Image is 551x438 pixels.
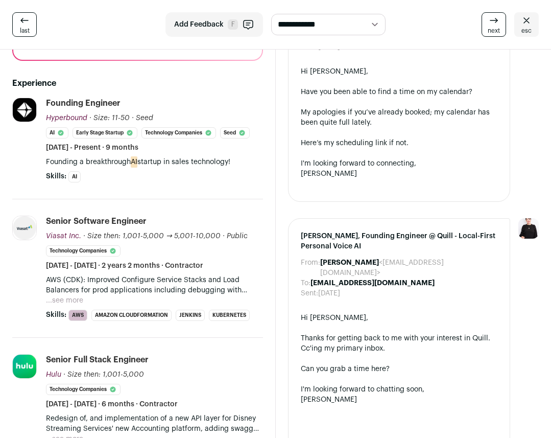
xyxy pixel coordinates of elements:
div: Have you been able to find a time on my calendar? [301,87,498,97]
li: Early Stage Startup [73,127,137,139]
dt: From: [301,258,320,278]
div: Founding Engineer [46,98,121,109]
a: next [482,12,506,37]
li: Technology Companies [141,127,216,139]
span: Skills: [46,310,66,320]
dd: <[EMAIL_ADDRESS][DOMAIN_NAME]> [320,258,498,278]
div: [PERSON_NAME] [301,395,498,405]
span: I'm looking forward to chatting soon, [301,386,424,393]
b: [PERSON_NAME] [320,259,379,266]
dt: Sent: [301,288,318,298]
div: My apologies if you’ve already booked; my calendar has been quite full lately. [301,107,498,128]
li: Jenkins [176,310,205,321]
button: Add Feedback F [165,12,263,37]
span: [DATE] - Present · 9 months [46,143,138,153]
span: · [223,231,225,241]
li: Seed [220,127,250,139]
mark: AI [131,156,137,168]
li: Kubernetes [209,310,250,321]
div: [PERSON_NAME] [301,169,498,179]
span: · Size then: 1,001-5,000 → 5,001-10,000 [83,233,221,240]
span: [PERSON_NAME], Founding Engineer @ Quill - Local-First Personal Voice AI [301,231,498,251]
div: Hi [PERSON_NAME], [301,66,498,77]
span: [DATE] - [DATE] · 6 months · Contractor [46,399,178,409]
span: esc [521,27,532,35]
span: Public [227,233,248,240]
a: esc [514,12,539,37]
span: · [132,113,134,123]
div: Senior Full Stack Engineer [46,354,149,365]
li: Technology Companies [46,384,121,395]
div: Thanks for getting back to me with your interest in Quill. Cc'ing my primary inbox. [301,333,498,354]
span: F [228,19,238,30]
span: next [488,27,500,35]
h2: Experience [12,77,263,89]
span: Viasat Inc. [46,233,81,240]
b: [EMAIL_ADDRESS][DOMAIN_NAME] [310,280,435,287]
dt: To: [301,278,310,288]
li: AI [46,127,68,139]
span: Hulu [46,371,61,378]
span: last [20,27,30,35]
a: Can you grab a time here? [301,365,390,373]
span: · Size then: 1,001-5,000 [63,371,144,378]
li: AI [68,171,81,182]
li: Technology Companies [46,245,121,257]
p: Founding a breakthrough startup in sales technology! [46,157,263,167]
img: def34c718b8b406d2fe69bfe641b6575472287867e2b0dcb182ad46a0b9ea559.jpg [13,98,36,122]
li: AWS [68,310,87,321]
img: 340ae1d31c6899294ceac5b6c0fa9574d6d04c111f0e6b8fc85167db77d4b593.jpg [13,216,36,240]
a: last [12,12,37,37]
span: Skills: [46,171,66,181]
img: 042974a4fb0da09f7186ee3357e1e878a41332d71e2e98c11bcbe7e38cd2cc69.jpg [13,355,36,378]
span: · Size: 11-50 [89,114,130,122]
img: 9240684-medium_jpg [518,218,539,239]
p: AWS (CDK): Improved Configure Service Stacks and Load Balancers for prod applications including d... [46,275,263,295]
div: Senior Software Engineer [46,216,147,227]
span: Seed [136,114,153,122]
dd: [DATE] [318,288,340,298]
li: Amazon CloudFormation [91,310,172,321]
p: Redesign of, and implementation of a new API layer for Disney Streaming Services' new Accounting ... [46,413,263,434]
span: [DATE] - [DATE] · 2 years 2 months · Contractor [46,261,203,271]
div: I'm looking forward to connecting, [301,158,498,169]
span: Hyperbound [46,114,87,122]
div: Hi [PERSON_NAME], [301,313,498,323]
button: ...see more [46,295,83,306]
span: Add Feedback [174,19,224,30]
a: Here’s my scheduling link if not. [301,140,409,147]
